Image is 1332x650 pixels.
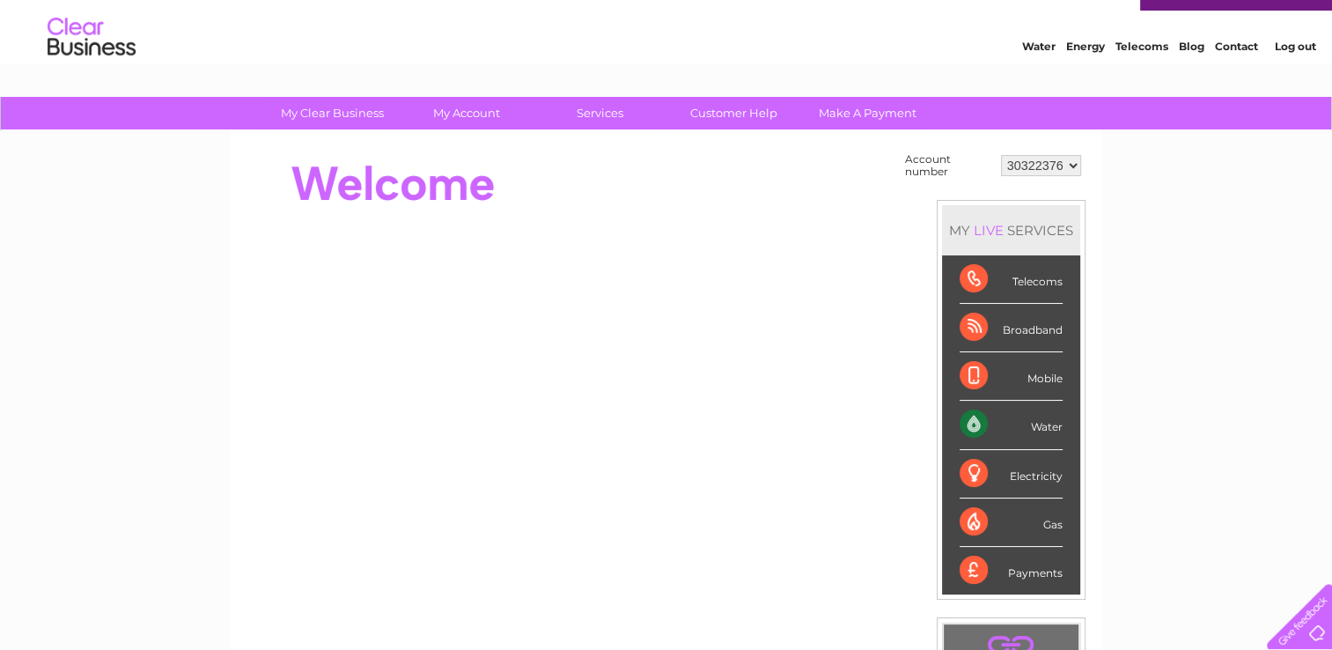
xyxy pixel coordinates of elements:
div: Telecoms [960,255,1063,304]
div: Payments [960,547,1063,595]
a: Make A Payment [795,97,940,129]
a: Water [1022,75,1056,88]
div: Water [960,401,1063,449]
div: Mobile [960,352,1063,401]
div: MY SERVICES [942,205,1080,255]
a: My Clear Business [260,97,405,129]
a: My Account [394,97,539,129]
a: Blog [1179,75,1204,88]
a: Telecoms [1115,75,1168,88]
a: Services [527,97,673,129]
a: Log out [1274,75,1315,88]
div: Broadband [960,304,1063,352]
img: logo.png [47,46,136,100]
div: Gas [960,499,1063,547]
div: Electricity [960,450,1063,499]
a: Energy [1066,75,1105,88]
a: Contact [1215,75,1258,88]
a: 0333 014 3131 [1000,9,1122,31]
div: LIVE [970,222,1007,239]
a: Customer Help [661,97,806,129]
div: Clear Business is a trading name of Verastar Limited (registered in [GEOGRAPHIC_DATA] No. 3667643... [251,10,1083,85]
td: Account number [901,149,997,182]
